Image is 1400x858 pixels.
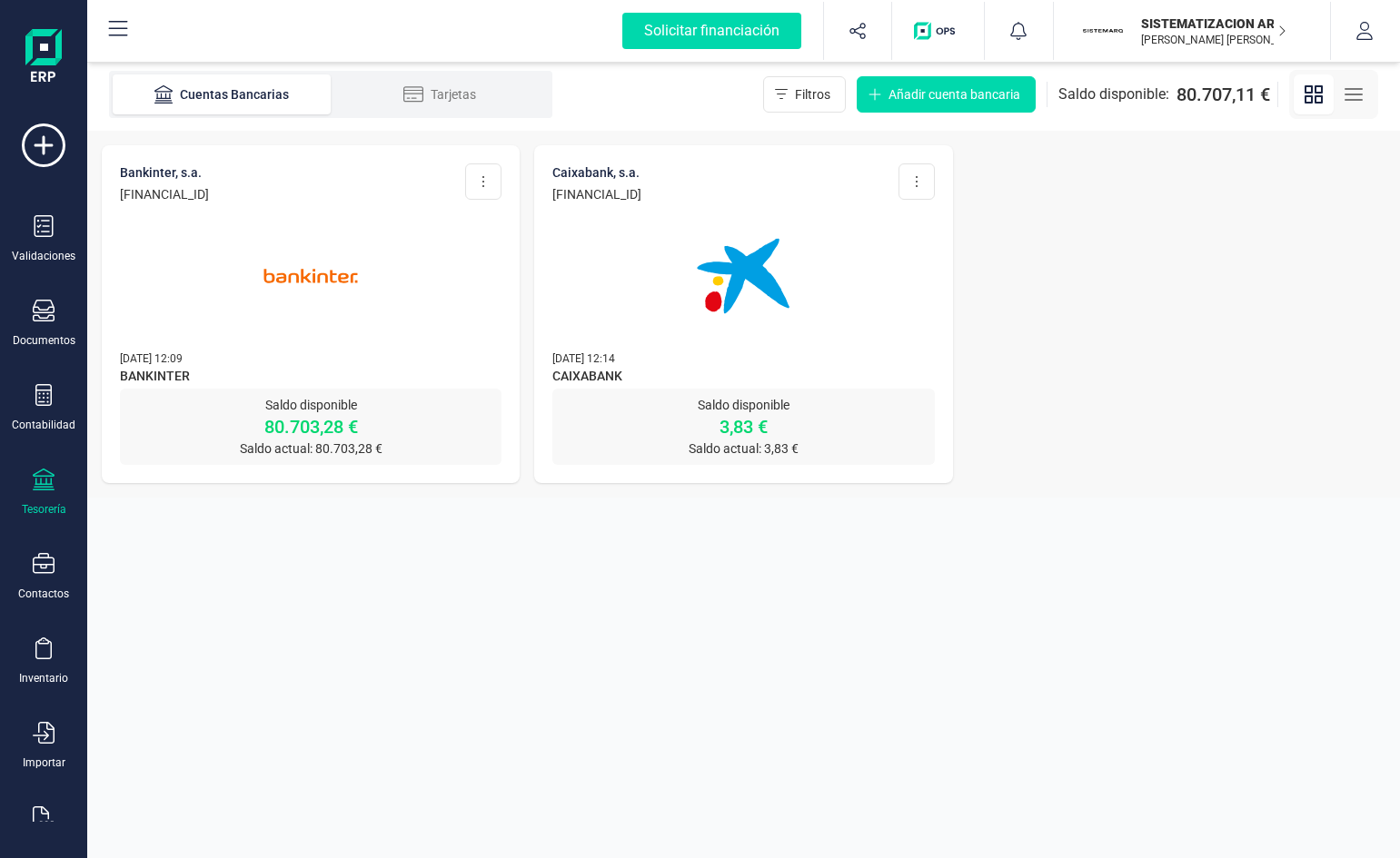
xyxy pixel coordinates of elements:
p: [FINANCIAL_ID] [552,185,641,203]
span: [DATE] 12:09 [120,352,183,365]
button: Logo de OPS [903,2,973,60]
p: SISTEMATIZACION ARQUITECTONICA EN REFORMAS SL [1141,15,1286,33]
img: Logo de OPS [914,22,962,40]
p: 3,83 € [552,414,934,439]
p: Saldo actual: 3,83 € [552,439,934,458]
span: BANKINTER [120,367,501,389]
div: Contabilidad [12,418,75,432]
p: Saldo actual: 80.703,28 € [120,439,501,458]
p: Saldo disponible [120,396,501,414]
button: Solicitar financiación [601,2,823,60]
p: [FINANCIAL_ID] [120,185,209,203]
span: CAIXABANK [552,367,934,389]
p: Saldo disponible [552,396,934,414]
div: Cuentas Bancarias [149,85,294,104]
div: Documentos [13,333,75,348]
img: SI [1083,11,1123,51]
button: Añadir cuenta bancaria [857,76,1036,113]
p: 80.703,28 € [120,414,501,439]
div: Importar [23,755,65,770]
span: [DATE] 12:14 [552,352,615,365]
img: Logo Finanedi [25,29,62,87]
div: Inventario [19,671,68,685]
span: Filtros [795,85,830,104]
button: SISISTEMATIZACION ARQUITECTONICA EN REFORMAS SL[PERSON_NAME] [PERSON_NAME] [1076,2,1308,60]
p: CAIXABANK, S.A. [552,163,641,182]
button: Filtros [763,76,846,113]
div: Contactos [18,587,69,601]
span: Saldo disponible: [1058,84,1169,105]
p: BANKINTER, S.A. [120,163,209,182]
div: Tarjetas [367,85,512,104]
p: [PERSON_NAME] [PERSON_NAME] [1141,33,1286,47]
div: Tesorería [22,502,66,517]
span: Añadir cuenta bancaria [889,85,1020,104]
span: 80.707,11 € [1177,82,1270,107]
div: Validaciones [12,249,75,263]
div: Solicitar financiación [622,13,801,49]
